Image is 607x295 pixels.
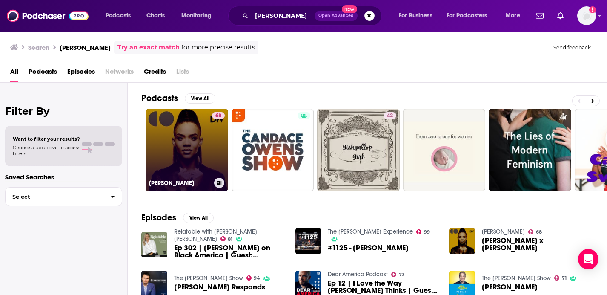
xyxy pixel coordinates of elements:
[141,212,176,223] h2: Episodes
[391,272,405,277] a: 73
[578,249,598,269] div: Open Intercom Messenger
[551,44,593,51] button: Send feedback
[554,9,567,23] a: Show notifications dropdown
[175,9,223,23] button: open menu
[146,10,165,22] span: Charts
[117,43,180,52] a: Try an exact match
[6,194,104,200] span: Select
[144,65,166,82] a: Credits
[533,9,547,23] a: Show notifications dropdown
[174,244,285,259] span: Ep 302 | [PERSON_NAME] on Black America | Guest: [PERSON_NAME]
[5,173,122,181] p: Saved Searches
[506,10,520,22] span: More
[254,276,260,280] span: 94
[212,112,225,119] a: 68
[577,6,596,25] img: User Profile
[174,283,265,291] a: Candace Owens Responds
[317,109,400,191] a: 42
[10,65,18,82] a: All
[13,136,80,142] span: Want to filter your results?
[28,43,49,52] h3: Search
[67,65,95,82] a: Episodes
[393,9,443,23] button: open menu
[176,65,189,82] span: Lists
[328,244,409,252] a: #1125 - Candace Owens
[106,10,131,22] span: Podcasts
[100,9,142,23] button: open menu
[482,237,593,252] a: Candace Owens x Dave Smith
[220,236,233,241] a: 81
[441,9,500,23] button: open menu
[29,65,57,82] a: Podcasts
[447,10,487,22] span: For Podcasters
[141,93,178,104] h2: Podcasts
[60,43,111,52] h3: [PERSON_NAME]
[399,273,405,277] span: 73
[482,237,593,252] span: [PERSON_NAME] x [PERSON_NAME]
[5,187,122,206] button: Select
[328,244,409,252] span: #1125 - [PERSON_NAME]
[562,276,567,280] span: 71
[328,280,439,294] span: Ep 12 | I Love the Way [PERSON_NAME] Thinks | Guest: [PERSON_NAME]
[449,228,475,254] img: Candace Owens x Dave Smith
[181,10,212,22] span: Monitoring
[105,65,134,82] span: Networks
[500,9,531,23] button: open menu
[328,228,413,235] a: The Joe Rogan Experience
[482,228,525,235] a: Candace Owens
[328,280,439,294] a: Ep 12 | I Love the Way Candace Owens Thinks | Guest: Candace Owens
[387,112,393,120] span: 42
[215,112,221,120] span: 68
[315,11,358,21] button: Open AdvancedNew
[141,93,215,104] a: PodcastsView All
[141,212,214,223] a: EpisodesView All
[174,244,285,259] a: Ep 302 | Candace Owens on Black America | Guest: Candace Owens
[146,109,228,191] a: 68[PERSON_NAME]
[577,6,596,25] span: Logged in as raevotta
[185,93,215,104] button: View All
[554,275,567,281] a: 71
[181,43,255,52] span: for more precise results
[228,237,232,241] span: 81
[174,275,243,282] a: The Charlie Kirk Show
[252,9,315,23] input: Search podcasts, credits, & more...
[174,228,257,243] a: Relatable with Allie Beth Stuckey
[416,229,430,234] a: 99
[482,283,538,291] span: [PERSON_NAME]
[328,271,388,278] a: Dear America Podcast
[13,145,80,156] span: Choose a tab above to access filters.
[536,230,542,234] span: 68
[236,6,390,26] div: Search podcasts, credits, & more...
[528,229,542,234] a: 68
[482,283,538,291] a: Candace Owens
[482,275,551,282] a: The Eric Metaxas Show
[7,8,89,24] img: Podchaser - Follow, Share and Rate Podcasts
[5,105,122,117] h2: Filter By
[174,283,265,291] span: [PERSON_NAME] Responds
[141,9,170,23] a: Charts
[141,232,167,258] img: Ep 302 | Candace Owens on Black America | Guest: Candace Owens
[424,230,430,234] span: 99
[149,179,211,187] h3: [PERSON_NAME]
[246,275,261,281] a: 94
[577,6,596,25] button: Show profile menu
[318,14,354,18] span: Open Advanced
[342,5,357,13] span: New
[399,10,432,22] span: For Business
[295,228,321,254] img: #1125 - Candace Owens
[589,6,596,13] svg: Add a profile image
[183,213,214,223] button: View All
[384,112,396,119] a: 42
